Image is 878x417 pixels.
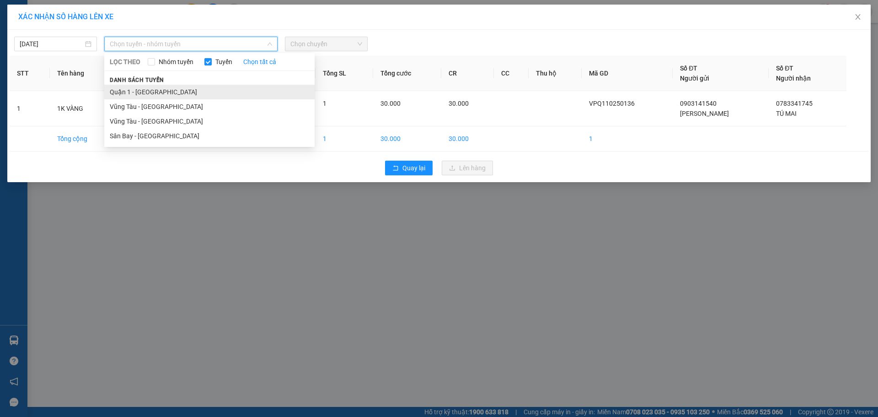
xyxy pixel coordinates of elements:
th: CC [494,56,529,91]
span: close [854,13,862,21]
div: VP 36 [PERSON_NAME] - Bà Rịa [107,8,181,41]
span: Nhận: [107,9,129,18]
li: Vũng Tàu - [GEOGRAPHIC_DATA] [104,99,315,114]
span: Danh sách tuyến [104,76,170,84]
span: Số ĐT [680,65,697,72]
th: Thu hộ [529,56,582,91]
button: rollbackQuay lại [385,161,433,175]
li: Sân Bay - [GEOGRAPHIC_DATA] [104,129,315,143]
th: Tên hàng [50,56,118,91]
span: 1 [323,100,327,107]
td: 1 [582,126,673,152]
span: Tuyến [212,57,236,67]
span: VPQ110250136 [589,100,635,107]
td: 1 [10,91,50,126]
span: Chọn chuyến [290,37,362,51]
span: rollback [392,165,399,172]
th: STT [10,56,50,91]
li: Quận 1 - [GEOGRAPHIC_DATA] [104,85,315,99]
button: Close [845,5,871,30]
span: XÁC NHẬN SỐ HÀNG LÊN XE [18,12,113,21]
td: 30.000 [373,126,442,152]
input: 14/10/2025 [20,39,83,49]
th: CR [441,56,494,91]
td: 30.000 [441,126,494,152]
span: Chọn tuyến - nhóm tuyến [110,37,272,51]
span: VPBR [120,65,155,81]
span: 30.000 [449,100,469,107]
span: 0783341745 [776,100,813,107]
td: Tổng cộng [50,126,118,152]
div: VP 18 [PERSON_NAME][GEOGRAPHIC_DATA] - [GEOGRAPHIC_DATA] [8,8,101,63]
div: TÚ MAI [107,41,181,52]
span: Người gửi [680,75,709,82]
span: 30.000 [380,100,401,107]
span: 0903141540 [680,100,717,107]
a: Chọn tất cả [243,57,276,67]
th: Tổng cước [373,56,442,91]
span: LỌC THEO [110,57,140,67]
span: down [267,41,273,47]
span: Gửi: [8,9,22,18]
span: [PERSON_NAME] [680,110,729,117]
div: 0783341745 [107,52,181,65]
th: Mã GD [582,56,673,91]
span: Quay lại [402,163,425,173]
span: TÚ MAI [776,110,797,117]
span: Nhóm tuyến [155,57,197,67]
td: 1K VÀNG [50,91,118,126]
div: [PERSON_NAME] [8,63,101,74]
span: Số ĐT [776,65,793,72]
td: 1 [316,126,373,152]
span: Người nhận [776,75,811,82]
th: Tổng SL [316,56,373,91]
button: uploadLên hàng [442,161,493,175]
li: Vũng Tàu - [GEOGRAPHIC_DATA] [104,114,315,129]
